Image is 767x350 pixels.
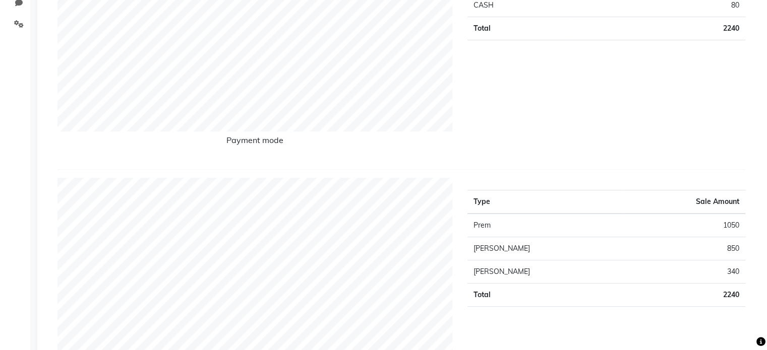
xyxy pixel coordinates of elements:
td: 2240 [570,17,745,40]
td: 1050 [621,214,745,237]
td: Total [467,17,570,40]
th: Sale Amount [621,190,745,214]
td: [PERSON_NAME] [467,260,621,284]
td: Prem [467,214,621,237]
td: 340 [621,260,745,284]
h6: Payment mode [57,135,452,149]
td: 2240 [621,284,745,307]
th: Type [467,190,621,214]
td: 850 [621,237,745,260]
td: Total [467,284,621,307]
td: [PERSON_NAME] [467,237,621,260]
